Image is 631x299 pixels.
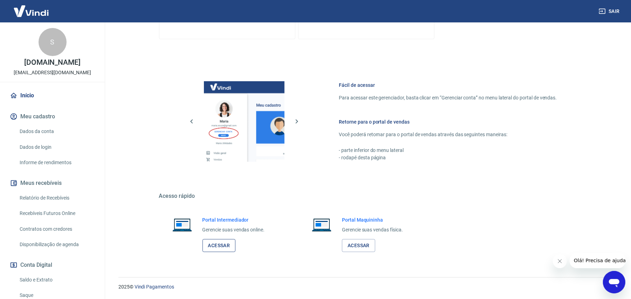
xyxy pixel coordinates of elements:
[118,283,614,291] p: 2025 ©
[8,175,96,191] button: Meus recebíveis
[17,222,96,236] a: Contratos com credores
[8,257,96,273] button: Conta Digital
[135,284,174,290] a: Vindi Pagamentos
[17,273,96,287] a: Saldo e Extrato
[307,216,336,233] img: Imagem de um notebook aberto
[339,118,557,125] h6: Retorne para o portal de vendas
[17,191,96,205] a: Relatório de Recebíveis
[204,81,284,162] img: Imagem da dashboard mostrando o botão de gerenciar conta na sidebar no lado esquerdo
[4,5,59,11] span: Olá! Precisa de ajuda?
[17,155,96,170] a: Informe de rendimentos
[39,28,67,56] div: S
[597,5,623,18] button: Sair
[24,59,81,66] p: [DOMAIN_NAME]
[167,216,197,233] img: Imagem de um notebook aberto
[159,193,574,200] h5: Acesso rápido
[342,216,403,223] h6: Portal Maquininha
[14,69,91,76] p: [EMAIL_ADDRESS][DOMAIN_NAME]
[17,140,96,154] a: Dados de login
[570,253,625,268] iframe: Mensagem da empresa
[17,206,96,221] a: Recebíveis Futuros Online
[203,216,265,223] h6: Portal Intermediador
[342,226,403,234] p: Gerencie suas vendas física.
[8,88,96,103] a: Início
[339,147,557,154] p: - parte inferior do menu lateral
[8,0,54,22] img: Vindi
[339,94,557,102] p: Para acessar este gerenciador, basta clicar em “Gerenciar conta” no menu lateral do portal de ven...
[203,239,236,252] a: Acessar
[339,154,557,161] p: - rodapé desta página
[339,131,557,138] p: Você poderá retornar para o portal de vendas através das seguintes maneiras:
[8,109,96,124] button: Meu cadastro
[603,271,625,293] iframe: Botão para abrir a janela de mensagens
[17,124,96,139] a: Dados da conta
[553,254,567,268] iframe: Fechar mensagem
[342,239,375,252] a: Acessar
[339,82,557,89] h6: Fácil de acessar
[17,237,96,252] a: Disponibilização de agenda
[203,226,265,234] p: Gerencie suas vendas online.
